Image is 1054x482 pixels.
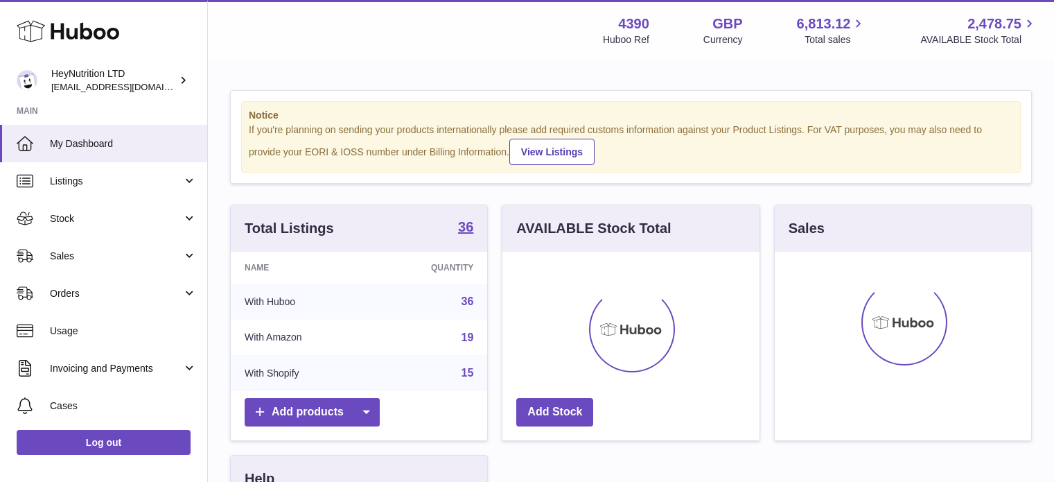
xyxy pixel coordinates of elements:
a: 36 [462,295,474,307]
div: If you're planning on sending your products internationally please add required customs informati... [249,123,1013,165]
span: Orders [50,287,182,300]
a: 2,478.75 AVAILABLE Stock Total [920,15,1037,46]
td: With Huboo [231,284,371,320]
a: Add products [245,398,380,427]
td: With Amazon [231,320,371,356]
a: Log out [17,430,191,455]
span: Invoicing and Payments [50,362,182,375]
span: Listings [50,175,182,188]
a: 6,813.12 Total sales [797,15,867,46]
img: info@heynutrition.com [17,70,37,91]
a: 15 [462,367,474,379]
div: Huboo Ref [603,33,649,46]
a: View Listings [509,139,595,165]
span: AVAILABLE Stock Total [920,33,1037,46]
strong: 4390 [618,15,649,33]
a: 19 [462,332,474,343]
span: [EMAIL_ADDRESS][DOMAIN_NAME] [51,81,204,92]
h3: Total Listings [245,219,334,238]
a: Add Stock [516,398,593,427]
th: Quantity [371,252,488,284]
th: Name [231,252,371,284]
strong: GBP [712,15,742,33]
span: 6,813.12 [797,15,851,33]
span: Usage [50,325,197,338]
td: With Shopify [231,355,371,391]
div: HeyNutrition LTD [51,67,176,94]
span: My Dashboard [50,137,197,150]
strong: 36 [458,220,473,234]
h3: Sales [789,219,825,238]
a: 36 [458,220,473,236]
span: 2,478.75 [967,15,1021,33]
strong: Notice [249,109,1013,122]
span: Cases [50,399,197,413]
span: Stock [50,212,182,225]
h3: AVAILABLE Stock Total [516,219,671,238]
span: Sales [50,250,182,263]
span: Total sales [805,33,866,46]
div: Currency [703,33,743,46]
